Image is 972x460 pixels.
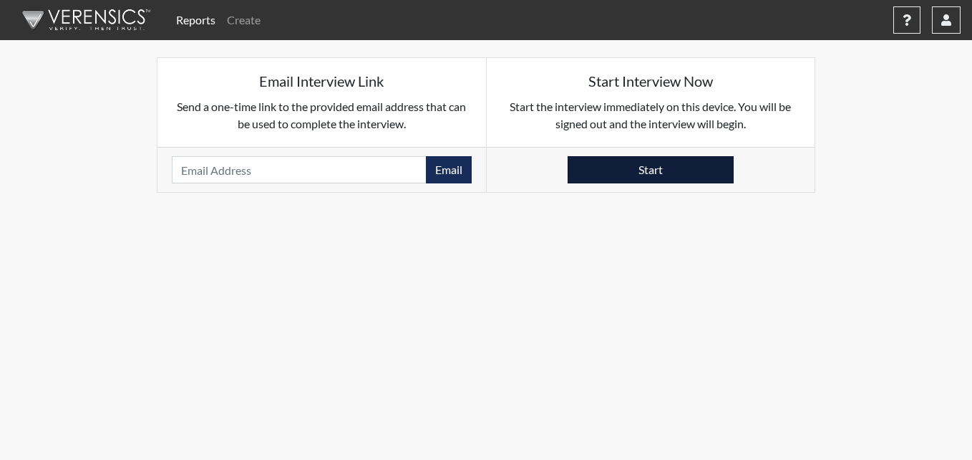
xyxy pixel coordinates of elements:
[426,156,472,183] button: Email
[501,72,801,90] h5: Start Interview Now
[501,98,801,133] p: Start the interview immediately on this device. You will be signed out and the interview will begin.
[568,156,734,183] button: Start
[170,6,221,34] a: Reports
[172,72,472,90] h5: Email Interview Link
[221,6,266,34] a: Create
[172,156,427,183] input: Email Address
[172,98,472,133] p: Send a one-time link to the provided email address that can be used to complete the interview.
